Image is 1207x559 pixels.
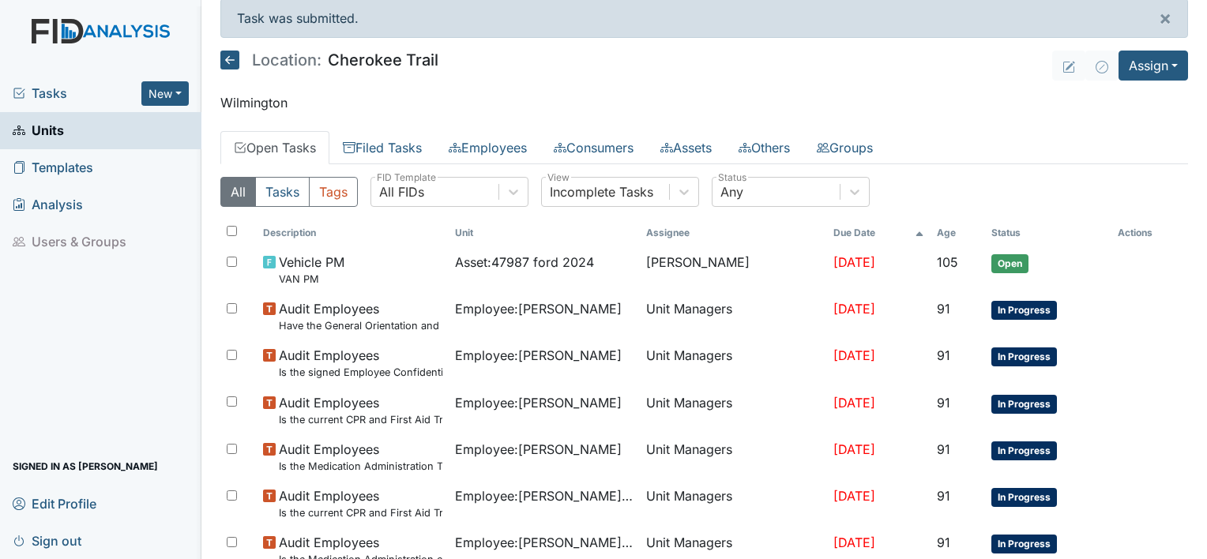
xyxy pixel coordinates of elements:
[279,440,442,474] span: Audit Employees Is the Medication Administration Test and 2 observation checklist (hire after 10/...
[833,301,875,317] span: [DATE]
[279,365,442,380] small: Is the signed Employee Confidentiality Agreement in the file (HIPPA)?
[931,219,985,246] th: Toggle SortBy
[647,131,725,164] a: Assets
[640,219,827,246] th: Assignee
[449,219,640,246] th: Toggle SortBy
[937,254,958,270] span: 105
[937,347,950,363] span: 91
[279,272,344,287] small: VAN PM
[937,441,950,457] span: 91
[803,131,886,164] a: Groups
[435,131,540,164] a: Employees
[991,254,1028,273] span: Open
[640,480,827,527] td: Unit Managers
[833,535,875,550] span: [DATE]
[937,535,950,550] span: 91
[1111,219,1188,246] th: Actions
[985,219,1111,246] th: Toggle SortBy
[329,131,435,164] a: Filed Tasks
[279,505,442,520] small: Is the current CPR and First Aid Training Certificate found in the file(2 years)?
[13,193,83,217] span: Analysis
[13,491,96,516] span: Edit Profile
[455,346,622,365] span: Employee : [PERSON_NAME]
[833,441,875,457] span: [DATE]
[991,347,1057,366] span: In Progress
[13,528,81,553] span: Sign out
[540,131,647,164] a: Consumers
[279,318,442,333] small: Have the General Orientation and ICF Orientation forms been completed?
[833,395,875,411] span: [DATE]
[1119,51,1188,81] button: Assign
[279,253,344,287] span: Vehicle PM VAN PM
[257,219,448,246] th: Toggle SortBy
[13,156,93,180] span: Templates
[455,533,634,552] span: Employee : [PERSON_NAME], Shmara
[455,393,622,412] span: Employee : [PERSON_NAME]
[379,182,424,201] div: All FIDs
[991,441,1057,460] span: In Progress
[279,412,442,427] small: Is the current CPR and First Aid Training Certificate found in the file(2 years)?
[309,177,358,207] button: Tags
[991,535,1057,553] span: In Progress
[833,347,875,363] span: [DATE]
[220,131,329,164] a: Open Tasks
[640,340,827,386] td: Unit Managers
[279,346,442,380] span: Audit Employees Is the signed Employee Confidentiality Agreement in the file (HIPPA)?
[640,246,827,293] td: [PERSON_NAME]
[455,440,622,459] span: Employee : [PERSON_NAME]
[937,395,950,411] span: 91
[13,84,141,103] a: Tasks
[279,299,442,333] span: Audit Employees Have the General Orientation and ICF Orientation forms been completed?
[255,177,310,207] button: Tasks
[991,395,1057,414] span: In Progress
[725,131,803,164] a: Others
[455,486,634,505] span: Employee : [PERSON_NAME], [PERSON_NAME]
[220,177,358,207] div: Type filter
[991,301,1057,320] span: In Progress
[720,182,743,201] div: Any
[937,488,950,504] span: 91
[455,299,622,318] span: Employee : [PERSON_NAME]
[227,226,237,236] input: Toggle All Rows Selected
[640,433,827,480] td: Unit Managers
[827,219,931,246] th: Toggle SortBy
[640,387,827,433] td: Unit Managers
[991,488,1057,507] span: In Progress
[640,293,827,340] td: Unit Managers
[220,177,256,207] button: All
[550,182,653,201] div: Incomplete Tasks
[220,51,438,69] h5: Cherokee Trail
[13,118,64,143] span: Units
[141,81,189,106] button: New
[279,486,442,520] span: Audit Employees Is the current CPR and First Aid Training Certificate found in the file(2 years)?
[13,454,158,478] span: Signed in as [PERSON_NAME]
[833,254,875,270] span: [DATE]
[279,393,442,427] span: Audit Employees Is the current CPR and First Aid Training Certificate found in the file(2 years)?
[1159,6,1171,29] span: ×
[252,52,321,68] span: Location:
[279,459,442,474] small: Is the Medication Administration Test and 2 observation checklist (hire after 10/07) found in the...
[833,488,875,504] span: [DATE]
[455,253,594,272] span: Asset : 47987 ford 2024
[937,301,950,317] span: 91
[220,93,1188,112] p: Wilmington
